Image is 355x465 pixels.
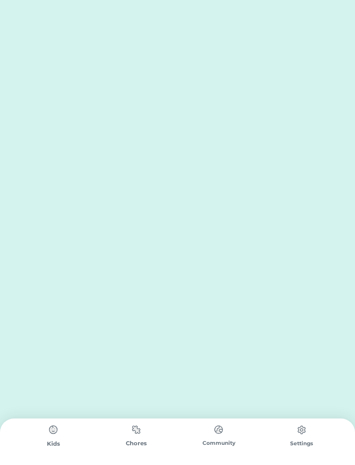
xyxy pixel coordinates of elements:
[260,440,343,447] div: Settings
[128,421,145,438] img: type%3Dchores%2C%20state%3Ddefault.svg
[95,439,178,448] div: Chores
[177,439,260,447] div: Community
[45,421,62,439] img: type%3Dchores%2C%20state%3Ddefault.svg
[293,421,310,439] img: type%3Dchores%2C%20state%3Ddefault.svg
[12,440,95,448] div: Kids
[210,421,227,438] img: type%3Dchores%2C%20state%3Ddefault.svg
